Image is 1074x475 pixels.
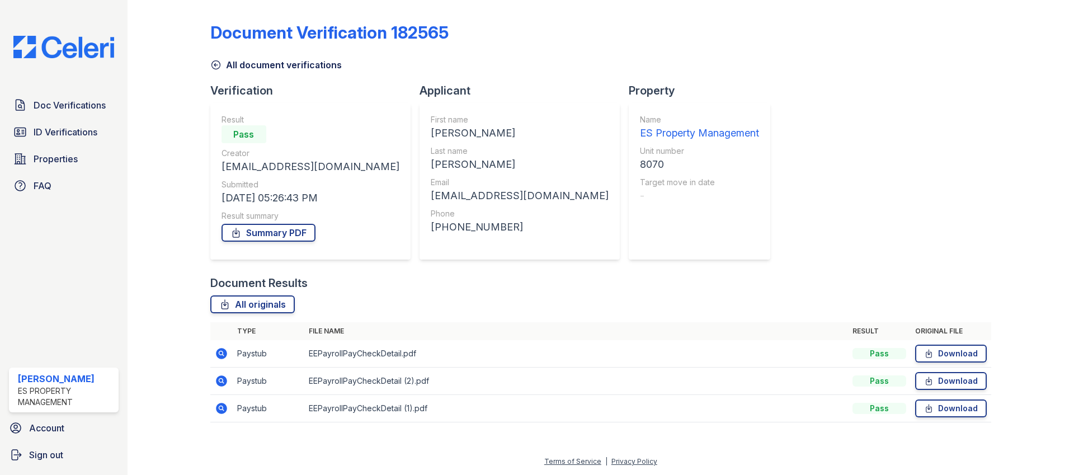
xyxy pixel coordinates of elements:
a: Privacy Policy [611,457,657,465]
a: Summary PDF [222,224,315,242]
a: Sign out [4,444,123,466]
div: ES Property Management [18,385,114,408]
div: 8070 [640,157,759,172]
div: [PERSON_NAME] [431,157,609,172]
a: Download [915,372,987,390]
div: Target move in date [640,177,759,188]
td: Paystub [233,395,304,422]
th: File name [304,322,848,340]
div: [EMAIL_ADDRESS][DOMAIN_NAME] [222,159,399,175]
div: Verification [210,83,420,98]
div: Applicant [420,83,629,98]
a: Download [915,399,987,417]
div: ES Property Management [640,125,759,141]
a: All document verifications [210,58,342,72]
a: All originals [210,295,295,313]
a: Properties [9,148,119,170]
div: Submitted [222,179,399,190]
a: Account [4,417,123,439]
div: Phone [431,208,609,219]
div: [PERSON_NAME] [18,372,114,385]
div: Pass [852,403,906,414]
th: Result [848,322,911,340]
div: Pass [222,125,266,143]
div: [DATE] 05:26:43 PM [222,190,399,206]
th: Original file [911,322,991,340]
a: Name ES Property Management [640,114,759,141]
a: FAQ [9,175,119,197]
div: [PERSON_NAME] [431,125,609,141]
div: Property [629,83,779,98]
div: Result [222,114,399,125]
th: Type [233,322,304,340]
div: Last name [431,145,609,157]
div: Unit number [640,145,759,157]
div: Email [431,177,609,188]
div: Name [640,114,759,125]
span: Properties [34,152,78,166]
div: - [640,188,759,204]
td: EEPayrollPayCheckDetail (2).pdf [304,368,848,395]
div: Document Verification 182565 [210,22,449,43]
span: FAQ [34,179,51,192]
div: Creator [222,148,399,159]
div: Document Results [210,275,308,291]
div: [EMAIL_ADDRESS][DOMAIN_NAME] [431,188,609,204]
a: Terms of Service [544,457,601,465]
td: Paystub [233,340,304,368]
span: Sign out [29,448,63,462]
span: Account [29,421,64,435]
a: Download [915,345,987,363]
div: | [605,457,607,465]
img: CE_Logo_Blue-a8612792a0a2168367f1c8372b55b34899dd931a85d93a1a3d3e32e68fde9ad4.png [4,36,123,58]
td: Paystub [233,368,304,395]
div: [PHONE_NUMBER] [431,219,609,235]
div: Pass [852,375,906,387]
div: First name [431,114,609,125]
a: ID Verifications [9,121,119,143]
a: Doc Verifications [9,94,119,116]
span: Doc Verifications [34,98,106,112]
td: EEPayrollPayCheckDetail (1).pdf [304,395,848,422]
td: EEPayrollPayCheckDetail.pdf [304,340,848,368]
span: ID Verifications [34,125,97,139]
div: Pass [852,348,906,359]
div: Result summary [222,210,399,222]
